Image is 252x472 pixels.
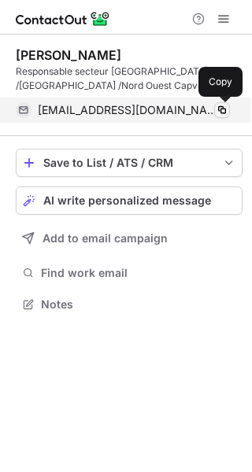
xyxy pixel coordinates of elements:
button: Notes [16,293,243,315]
span: Find work email [41,266,236,280]
div: Save to List / ATS / CRM [43,157,215,169]
button: AI write personalized message [16,186,243,215]
div: Responsable secteur [GEOGRAPHIC_DATA] /[GEOGRAPHIC_DATA] /Nord Ouest Capvital OFFICIEL [16,65,243,93]
span: Add to email campaign [43,232,168,245]
span: AI write personalized message [43,194,211,207]
span: Notes [41,297,236,312]
div: [PERSON_NAME] [16,47,121,63]
span: [EMAIL_ADDRESS][DOMAIN_NAME] [38,103,218,117]
img: ContactOut v5.3.10 [16,9,110,28]
button: Add to email campaign [16,224,243,253]
button: save-profile-one-click [16,149,243,177]
button: Find work email [16,262,243,284]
